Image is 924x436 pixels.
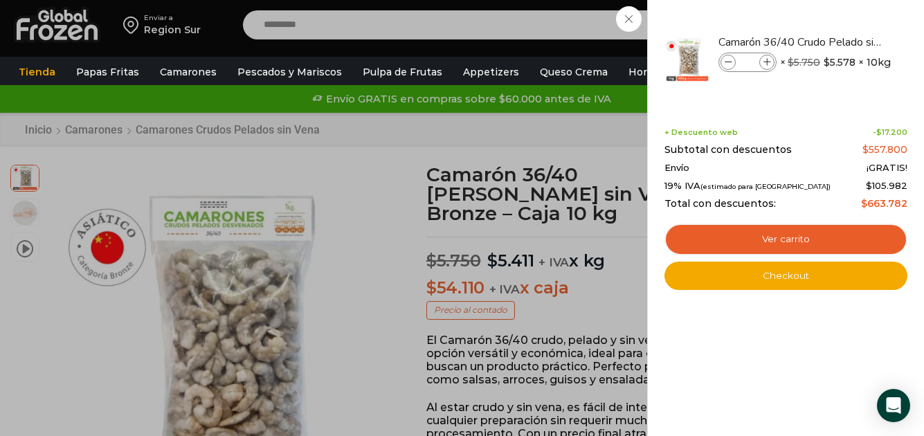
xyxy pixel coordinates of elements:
span: × × 10kg [780,53,891,72]
a: Pulpa de Frutas [356,59,449,85]
span: $ [876,127,882,137]
bdi: 5.750 [788,56,820,69]
span: $ [824,55,830,69]
bdi: 557.800 [862,143,907,156]
div: Open Intercom Messenger [877,389,910,422]
span: 105.982 [866,180,907,191]
a: Checkout [664,262,907,291]
span: - [873,128,907,137]
bdi: 663.782 [861,197,907,210]
bdi: 5.578 [824,55,855,69]
a: Camarones [153,59,224,85]
a: Appetizers [456,59,526,85]
span: $ [866,180,872,191]
a: Pescados y Mariscos [230,59,349,85]
input: Product quantity [737,55,758,70]
span: $ [861,197,867,210]
span: 19% IVA [664,181,831,192]
a: Queso Crema [533,59,615,85]
a: Papas Fritas [69,59,146,85]
span: $ [862,143,869,156]
small: (estimado para [GEOGRAPHIC_DATA]) [700,183,831,190]
span: + Descuento web [664,128,738,137]
a: Tienda [12,59,62,85]
a: Camarón 36/40 Crudo Pelado sin Vena - Bronze - Caja 10 kg [718,35,883,50]
span: Envío [664,163,689,174]
span: ¡GRATIS! [867,163,907,174]
span: Total con descuentos: [664,198,776,210]
a: Ver carrito [664,224,907,255]
bdi: 17.200 [876,127,907,137]
a: Hortalizas [622,59,687,85]
span: $ [788,56,794,69]
span: Subtotal con descuentos [664,144,792,156]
